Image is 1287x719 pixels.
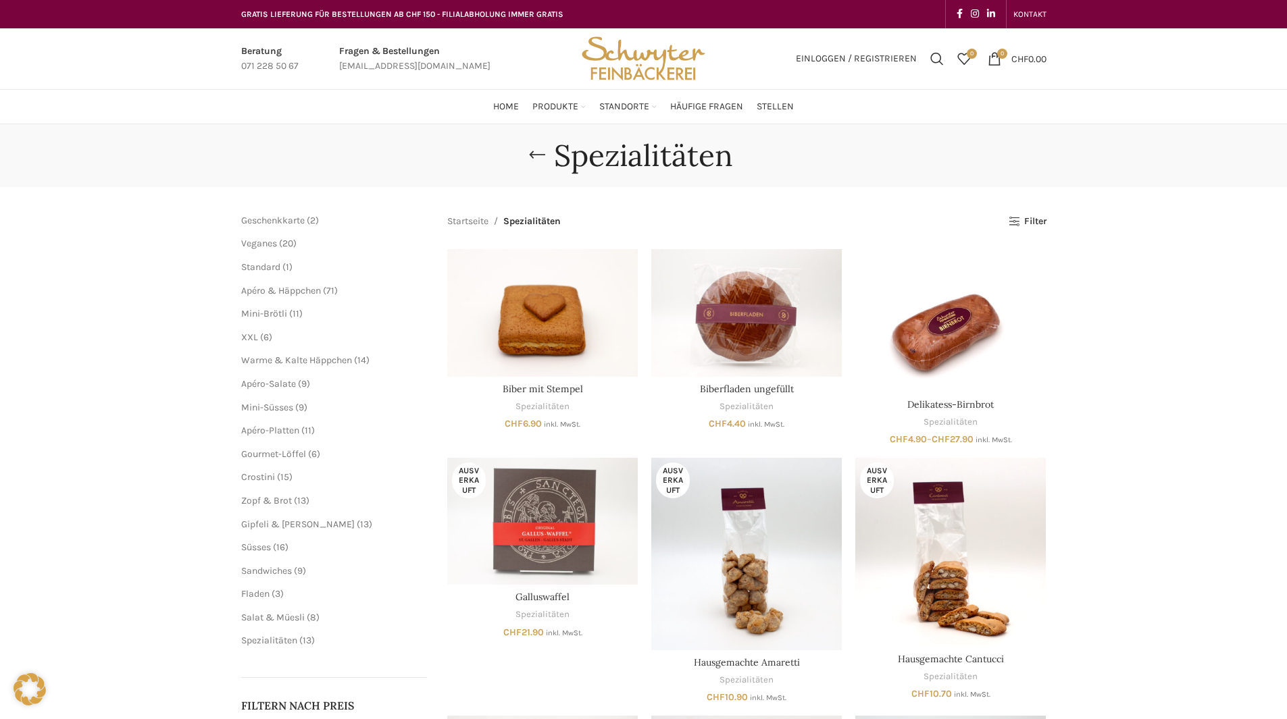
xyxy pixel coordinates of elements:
[515,591,570,603] a: Galluswaffel
[911,688,930,699] span: CHF
[924,45,951,72] a: Suchen
[275,588,280,600] span: 3
[241,635,297,646] span: Spezialitäten
[546,629,582,637] small: inkl. MwSt.
[757,93,794,120] a: Stellen
[241,588,270,600] a: Fladen
[967,49,977,59] span: 0
[1013,9,1046,19] span: KONTAKT
[503,214,561,229] span: Spezialitäten
[709,418,727,429] span: CHF
[951,45,978,72] a: 0
[532,101,578,113] span: Produkte
[789,45,924,72] a: Einloggen / Registrieren
[297,565,303,577] span: 9
[241,698,428,713] h5: Filtern nach Preis
[503,627,522,638] span: CHF
[1011,53,1028,64] span: CHF
[757,101,794,113] span: Stellen
[983,5,999,24] a: Linkedin social link
[907,398,994,410] a: Delikatess-Birnbrot
[241,518,355,530] a: Gipfeli & [PERSON_NAME]
[299,402,304,413] span: 9
[505,418,523,429] span: CHF
[280,471,289,483] span: 15
[241,448,306,460] a: Gourmet-Löffel
[951,45,978,72] div: Meine Wunschliste
[855,433,1046,446] span: –
[656,462,690,498] span: Ausverkauft
[898,653,1004,665] a: Hausgemachte Cantucci
[890,433,927,445] bdi: 4.90
[709,418,746,429] bdi: 4.40
[241,261,280,273] span: Standard
[241,471,275,483] a: Crostini
[932,433,974,445] bdi: 27.90
[924,670,978,683] a: Spezialitäten
[241,44,299,74] a: Infobox link
[241,402,293,413] a: Mini-Süsses
[452,462,486,498] span: Ausverkauft
[241,541,271,553] a: Süsses
[293,308,299,319] span: 11
[241,425,299,436] span: Apéro-Platten
[303,635,311,646] span: 13
[577,52,709,63] a: Site logo
[241,215,305,226] span: Geschenkkarte
[544,420,580,429] small: inkl. MwSt.
[532,93,586,120] a: Produkte
[967,5,983,24] a: Instagram social link
[997,49,1007,59] span: 0
[1011,53,1046,64] bdi: 0.00
[305,425,311,436] span: 11
[357,354,366,366] span: 14
[241,495,292,506] a: Zopf & Brot
[670,93,743,120] a: Häufige Fragen
[515,400,570,413] a: Spezialitäten
[311,448,317,460] span: 6
[339,44,490,74] a: Infobox link
[234,93,1053,120] div: Main navigation
[599,93,657,120] a: Standorte
[720,400,774,413] a: Spezialitäten
[505,418,542,429] bdi: 6.90
[297,495,306,506] span: 13
[241,612,305,623] a: Salat & Müesli
[241,378,296,390] a: Apéro-Salate
[599,101,649,113] span: Standorte
[796,54,917,63] span: Einloggen / Registrieren
[310,215,316,226] span: 2
[515,608,570,621] a: Spezialitäten
[241,238,277,249] a: Veganes
[860,462,894,498] span: Ausverkauft
[276,541,285,553] span: 16
[447,249,638,376] a: Biber mit Stempel
[750,693,786,702] small: inkl. MwSt.
[670,101,743,113] span: Häufige Fragen
[651,249,842,376] a: Biberfladen ungefüllt
[981,45,1053,72] a: 0 CHF0.00
[911,688,952,699] bdi: 10.70
[976,435,1012,444] small: inkl. MwSt.
[241,331,258,343] span: XXL
[241,308,287,319] a: Mini-Brötli
[1009,216,1046,228] a: Filter
[707,691,748,703] bdi: 10.90
[720,674,774,687] a: Spezialitäten
[241,354,352,366] span: Warme & Kalte Häppchen
[241,285,321,296] span: Apéro & Häppchen
[953,5,967,24] a: Facebook social link
[286,261,289,273] span: 1
[503,383,583,395] a: Biber mit Stempel
[282,238,293,249] span: 20
[310,612,316,623] span: 8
